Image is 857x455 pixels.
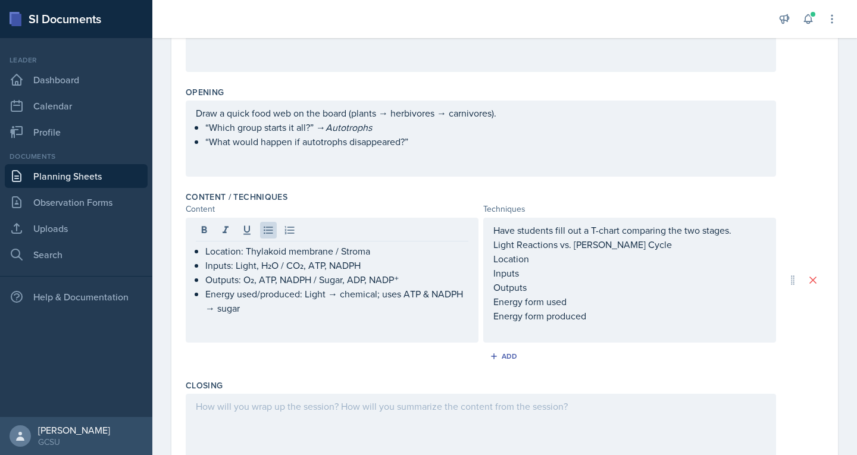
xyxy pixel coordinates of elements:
[5,216,148,240] a: Uploads
[205,120,766,134] p: “Which group starts it all?” →
[5,120,148,144] a: Profile
[5,164,148,188] a: Planning Sheets
[5,285,148,309] div: Help & Documentation
[186,379,223,391] label: Closing
[5,55,148,65] div: Leader
[186,86,224,98] label: Opening
[486,347,524,365] button: Add
[493,309,766,323] p: Energy form produced
[205,134,766,149] p: “What would happen if autotrophs disappeared?”
[493,294,766,309] p: Energy form used
[493,266,766,280] p: Inputs
[493,237,766,252] p: Light Reactions vs. [PERSON_NAME] Cycle
[205,272,468,287] p: Outputs: O₂, ATP, NADPH / Sugar, ADP, NADP⁺
[5,243,148,266] a: Search
[196,106,766,120] p: Draw a quick food web on the board (plants → herbivores → carnivores).
[326,121,372,134] em: Autotrophs
[493,252,766,266] p: Location
[186,191,287,203] label: Content / Techniques
[5,68,148,92] a: Dashboard
[493,280,766,294] p: Outputs
[493,223,766,237] p: Have students fill out a T-chart comparing the two stages.
[205,287,468,315] p: Energy used/produced: Light → chemical; uses ATP & NADPH → sugar
[186,203,478,215] div: Content
[38,436,110,448] div: GCSU
[5,151,148,162] div: Documents
[205,244,468,258] p: Location: Thylakoid membrane / Stroma
[38,424,110,436] div: [PERSON_NAME]
[5,94,148,118] a: Calendar
[492,352,518,361] div: Add
[205,258,468,272] p: Inputs: Light, H₂O / CO₂, ATP, NADPH
[483,203,776,215] div: Techniques
[5,190,148,214] a: Observation Forms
